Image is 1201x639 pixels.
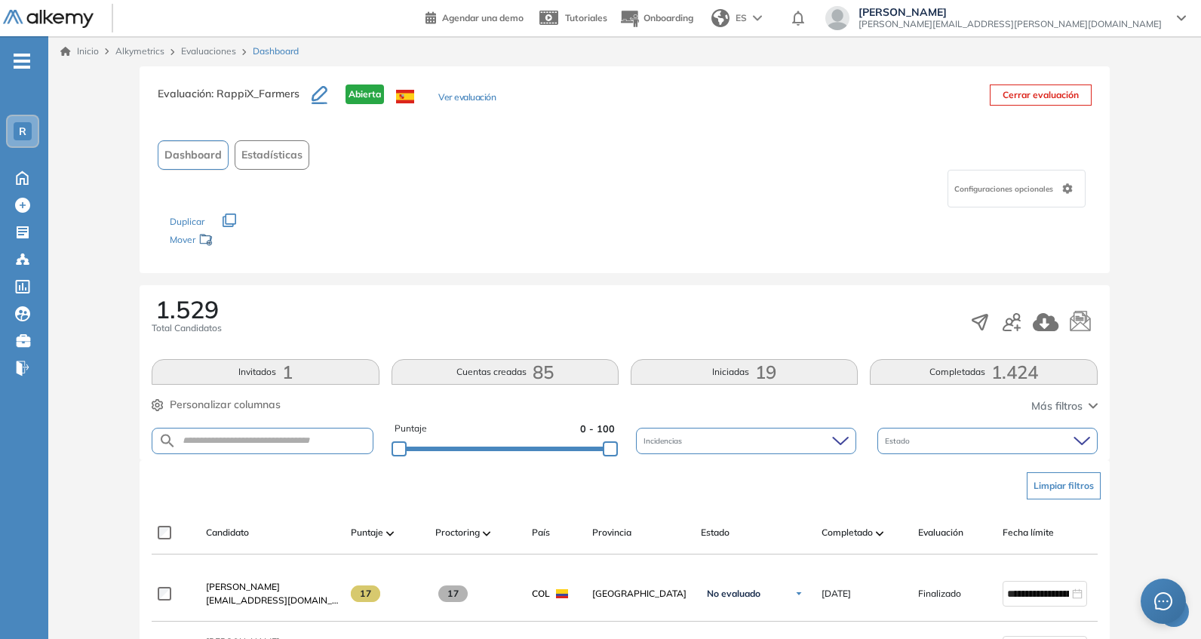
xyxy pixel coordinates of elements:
button: Estadísticas [235,140,309,170]
span: ES [736,11,747,25]
div: Incidencias [636,428,856,454]
span: Estado [701,526,730,539]
button: Personalizar columnas [152,397,281,413]
span: Dashboard [164,147,222,163]
img: Logo [3,10,94,29]
button: Limpiar filtros [1027,472,1101,499]
button: Cerrar evaluación [990,84,1092,106]
span: Personalizar columnas [170,397,281,413]
img: [missing "en.ARROW_ALT" translation] [876,531,883,536]
span: Incidencias [644,435,685,447]
img: Ícono de flecha [794,589,803,598]
button: Más filtros [1031,398,1098,414]
span: Puntaje [351,526,383,539]
button: Iniciadas19 [631,359,858,385]
span: : RappiX_Farmers [211,87,299,100]
button: Invitados1 [152,359,379,385]
span: Candidato [206,526,249,539]
span: Agendar una demo [442,12,524,23]
button: Ver evaluación [438,91,496,106]
span: Configuraciones opcionales [954,183,1056,195]
img: arrow [753,15,762,21]
span: Abierta [346,84,384,104]
span: Proctoring [435,526,480,539]
button: Cuentas creadas85 [392,359,619,385]
span: Duplicar [170,216,204,227]
div: Estado [877,428,1098,454]
span: Total Candidatos [152,321,222,335]
button: Completadas1.424 [870,359,1097,385]
img: [missing "en.ARROW_ALT" translation] [386,531,394,536]
span: COL [532,587,550,601]
div: Configuraciones opcionales [948,170,1086,207]
span: [EMAIL_ADDRESS][DOMAIN_NAME] [206,594,339,607]
a: Inicio [60,45,99,58]
span: Onboarding [644,12,693,23]
span: Puntaje [395,422,427,436]
span: Tutoriales [565,12,607,23]
span: message [1154,592,1172,610]
div: Mover [170,227,321,255]
span: Evaluación [918,526,963,539]
img: SEARCH_ALT [158,432,177,450]
span: [DATE] [822,587,851,601]
span: R [19,125,26,137]
img: COL [556,589,568,598]
span: 1.529 [155,297,219,321]
span: No evaluado [707,588,760,600]
img: ESP [396,90,414,103]
button: Onboarding [619,2,693,35]
span: [PERSON_NAME][EMAIL_ADDRESS][PERSON_NAME][DOMAIN_NAME] [859,18,1162,30]
button: Dashboard [158,140,229,170]
img: [missing "en.ARROW_ALT" translation] [483,531,490,536]
span: 17 [438,585,468,602]
span: Estadísticas [241,147,303,163]
span: Fecha límite [1003,526,1054,539]
span: [GEOGRAPHIC_DATA] [592,587,689,601]
span: Estado [885,435,913,447]
span: [PERSON_NAME] [206,581,280,592]
span: Finalizado [918,587,961,601]
span: Provincia [592,526,631,539]
span: Alkymetrics [115,45,164,57]
img: world [711,9,730,27]
i: - [14,60,30,63]
a: Evaluaciones [181,45,236,57]
span: 17 [351,585,380,602]
a: [PERSON_NAME] [206,580,339,594]
span: 0 - 100 [580,422,615,436]
span: Completado [822,526,873,539]
h3: Evaluación [158,84,312,116]
span: [PERSON_NAME] [859,6,1162,18]
span: Más filtros [1031,398,1083,414]
span: País [532,526,550,539]
span: Dashboard [253,45,299,58]
a: Agendar una demo [425,8,524,26]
